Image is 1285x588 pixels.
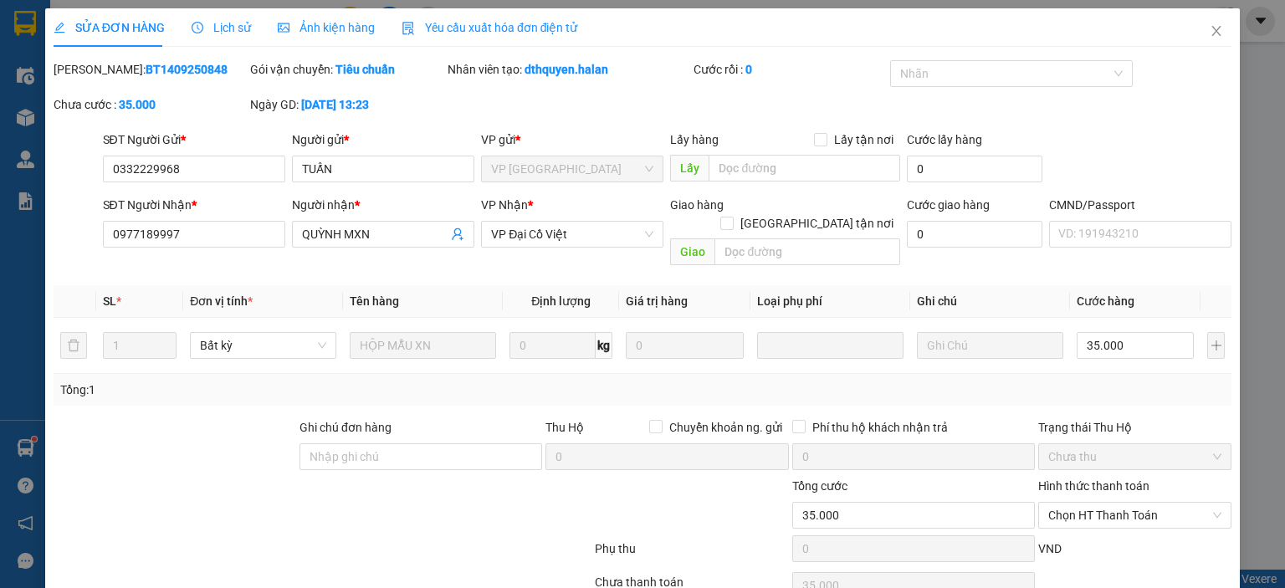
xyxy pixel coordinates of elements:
[190,294,253,308] span: Đơn vị tính
[907,221,1042,248] input: Cước giao hàng
[301,98,369,111] b: [DATE] 13:23
[531,294,591,308] span: Định lượng
[451,228,464,241] span: user-add
[1038,542,1062,555] span: VND
[1207,332,1225,359] button: plus
[54,60,247,79] div: [PERSON_NAME]:
[792,479,847,493] span: Tổng cước
[54,22,65,33] span: edit
[626,332,743,359] input: 0
[278,22,289,33] span: picture
[481,198,528,212] span: VP Nhận
[670,238,714,265] span: Giao
[491,222,653,247] span: VP Đại Cồ Việt
[663,418,789,437] span: Chuyển khoản ng. gửi
[402,22,415,35] img: icon
[917,332,1063,359] input: Ghi Chú
[278,21,375,34] span: Ảnh kiện hàng
[402,21,578,34] span: Yêu cầu xuất hóa đơn điện tử
[192,22,203,33] span: clock-circle
[745,63,752,76] b: 0
[1049,196,1231,214] div: CMND/Passport
[299,443,542,470] input: Ghi chú đơn hàng
[709,155,900,182] input: Dọc đường
[827,130,900,149] span: Lấy tận nơi
[350,332,496,359] input: VD: Bàn, Ghế
[335,63,395,76] b: Tiêu chuẩn
[1038,418,1231,437] div: Trạng thái Thu Hộ
[593,539,790,569] div: Phụ thu
[670,155,709,182] span: Lấy
[448,60,690,79] div: Nhân viên tạo:
[292,196,474,214] div: Người nhận
[1048,503,1221,528] span: Chọn HT Thanh Toán
[596,332,612,359] span: kg
[1048,444,1221,469] span: Chưa thu
[626,294,688,308] span: Giá trị hàng
[525,63,608,76] b: dthquyen.halan
[806,418,955,437] span: Phí thu hộ khách nhận trả
[481,130,663,149] div: VP gửi
[907,133,982,146] label: Cước lấy hàng
[60,332,87,359] button: delete
[907,156,1042,182] input: Cước lấy hàng
[250,95,443,114] div: Ngày GD:
[1193,8,1240,55] button: Close
[1210,24,1223,38] span: close
[292,130,474,149] div: Người gửi
[350,294,399,308] span: Tên hàng
[146,63,228,76] b: BT1409250848
[103,294,116,308] span: SL
[1077,294,1134,308] span: Cước hàng
[907,198,990,212] label: Cước giao hàng
[192,21,251,34] span: Lịch sử
[103,130,285,149] div: SĐT Người Gửi
[734,214,900,233] span: [GEOGRAPHIC_DATA] tận nơi
[103,196,285,214] div: SĐT Người Nhận
[491,156,653,182] span: VP Bình Thuận
[1038,479,1149,493] label: Hình thức thanh toán
[910,285,1070,318] th: Ghi chú
[54,21,165,34] span: SỬA ĐƠN HÀNG
[54,95,247,114] div: Chưa cước :
[545,421,584,434] span: Thu Hộ
[119,98,156,111] b: 35.000
[750,285,910,318] th: Loại phụ phí
[670,133,719,146] span: Lấy hàng
[60,381,497,399] div: Tổng: 1
[299,421,392,434] label: Ghi chú đơn hàng
[250,60,443,79] div: Gói vận chuyển:
[670,198,724,212] span: Giao hàng
[200,333,326,358] span: Bất kỳ
[694,60,887,79] div: Cước rồi :
[714,238,900,265] input: Dọc đường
